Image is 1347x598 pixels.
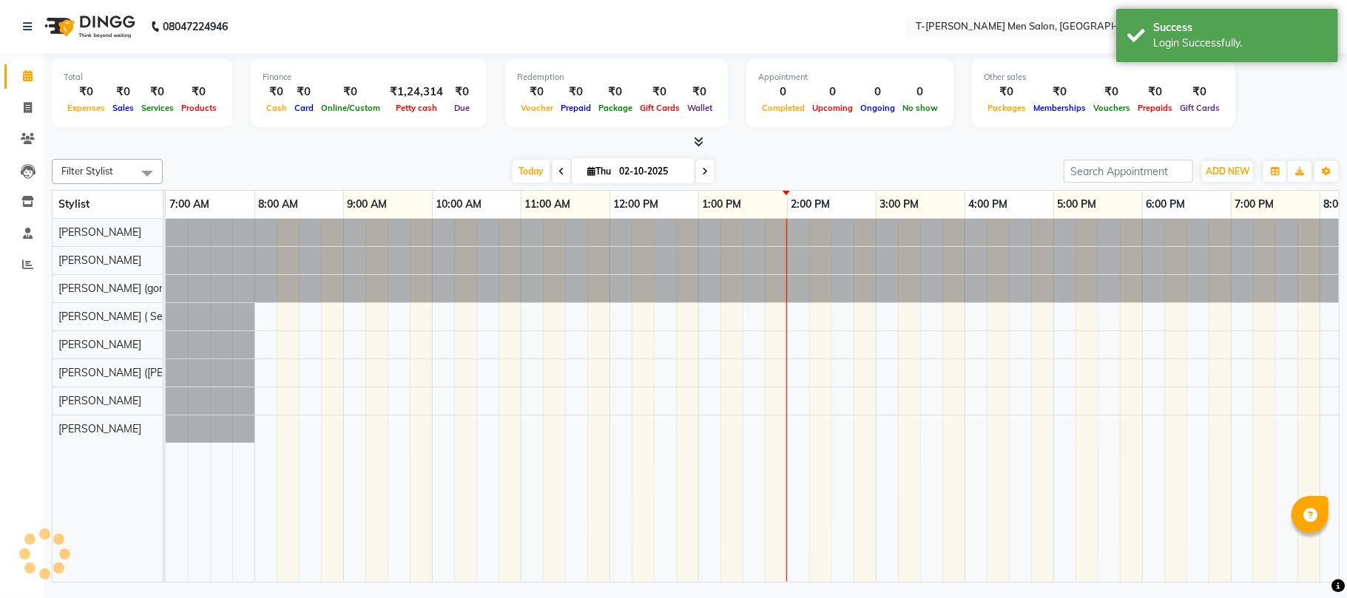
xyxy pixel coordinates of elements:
span: Gift Cards [1176,103,1223,113]
input: 2025-10-02 [615,160,689,183]
span: Prepaid [557,103,595,113]
div: ₹0 [1176,84,1223,101]
span: Packages [984,103,1030,113]
div: ₹0 [1134,84,1176,101]
div: ₹0 [291,84,317,101]
span: [PERSON_NAME] ( Senior Staff ) [58,310,213,323]
span: Due [450,103,473,113]
a: 8:00 AM [255,194,303,215]
div: Appointment [758,71,942,84]
span: Wallet [683,103,716,113]
input: Search Appointment [1064,160,1193,183]
a: 10:00 AM [433,194,486,215]
div: ₹0 [595,84,636,101]
div: ₹0 [263,84,291,101]
div: ₹0 [517,84,557,101]
div: 0 [857,84,899,101]
div: 0 [899,84,942,101]
div: ₹0 [984,84,1030,101]
div: ₹0 [178,84,220,101]
span: Prepaids [1134,103,1176,113]
a: 3:00 PM [877,194,923,215]
a: 2:00 PM [788,194,834,215]
span: Memberships [1030,103,1090,113]
div: Other sales [984,71,1223,84]
div: 0 [808,84,857,101]
span: Package [595,103,636,113]
div: ₹1,24,314 [384,84,449,101]
span: [PERSON_NAME] [58,338,141,351]
button: ADD NEW [1202,161,1253,182]
a: 6:00 PM [1143,194,1189,215]
span: [PERSON_NAME] ([PERSON_NAME]) [58,366,233,379]
a: 5:00 PM [1054,194,1101,215]
span: Stylist [58,197,90,211]
span: Upcoming [808,103,857,113]
div: Redemption [517,71,716,84]
span: Thu [584,166,615,177]
div: ₹0 [449,84,475,101]
span: [PERSON_NAME] [58,422,141,435]
div: Login Successfully. [1153,35,1327,51]
span: Vouchers [1090,103,1134,113]
a: 12:00 PM [610,194,663,215]
a: 7:00 PM [1232,194,1278,215]
span: [PERSON_NAME] (goru) [58,282,172,295]
span: Online/Custom [317,103,384,113]
div: ₹0 [138,84,178,101]
span: Services [138,103,178,113]
span: Ongoing [857,103,899,113]
span: No show [899,103,942,113]
span: Today [513,160,550,183]
b: 08047224946 [163,6,228,47]
div: ₹0 [683,84,716,101]
span: Products [178,103,220,113]
span: ADD NEW [1206,166,1249,177]
a: 11:00 AM [521,194,575,215]
div: ₹0 [1090,84,1134,101]
div: Success [1153,20,1327,35]
span: Cash [263,103,291,113]
span: Voucher [517,103,557,113]
div: 0 [758,84,808,101]
a: 4:00 PM [965,194,1012,215]
div: ₹0 [317,84,384,101]
span: Completed [758,103,808,113]
a: 7:00 AM [166,194,213,215]
span: Petty cash [392,103,441,113]
span: Card [291,103,317,113]
div: Finance [263,71,475,84]
span: [PERSON_NAME] [58,225,141,239]
span: [PERSON_NAME] [58,394,141,407]
div: ₹0 [1030,84,1090,101]
span: Sales [109,103,138,113]
div: ₹0 [557,84,595,101]
span: Gift Cards [636,103,683,113]
span: Filter Stylist [61,165,113,177]
span: Expenses [64,103,109,113]
div: Total [64,71,220,84]
img: logo [38,6,139,47]
div: ₹0 [636,84,683,101]
div: ₹0 [109,84,138,101]
div: ₹0 [64,84,109,101]
a: 1:00 PM [699,194,746,215]
a: 9:00 AM [344,194,391,215]
span: [PERSON_NAME] [58,254,141,267]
